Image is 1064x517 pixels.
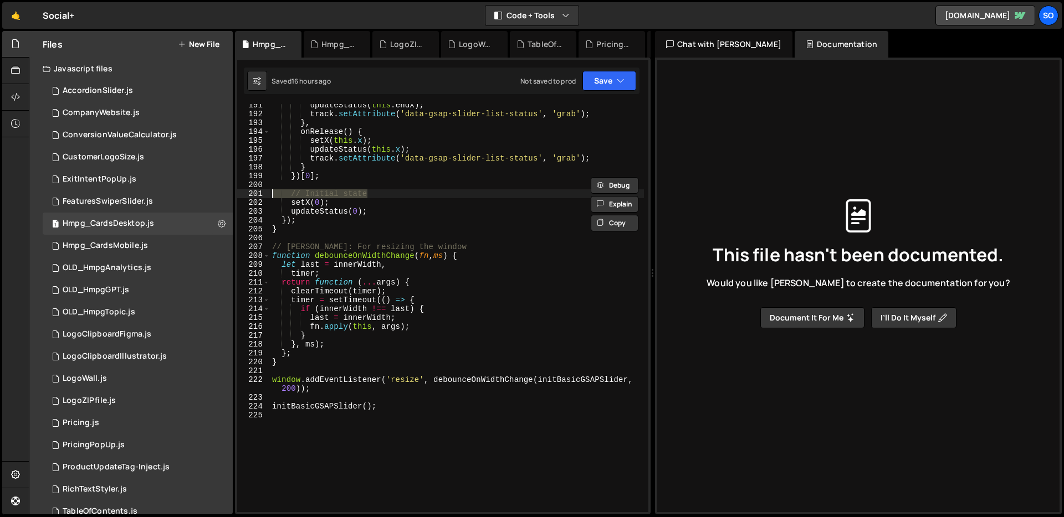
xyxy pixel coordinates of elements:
[237,242,270,251] div: 207
[43,390,233,412] div: 15116/47009.js
[591,177,638,194] button: Debug
[43,456,233,478] div: 15116/40695.js
[2,2,29,29] a: 🤙
[237,366,270,375] div: 221
[459,39,494,50] div: LogoWall.js
[43,102,233,124] div: 15116/40349.js
[63,462,170,472] div: ProductUpdateTag-Inject.js
[237,278,270,287] div: 211
[237,331,270,340] div: 217
[237,110,270,118] div: 192
[237,180,270,189] div: 200
[43,146,233,168] div: 15116/40353.js
[63,108,140,118] div: CompanyWebsite.js
[43,124,233,146] div: 15116/40946.js
[237,198,270,207] div: 202
[237,393,270,402] div: 223
[43,279,233,301] div: OLD_HmpgGPT.js
[43,478,233,500] div: 15116/45334.js
[43,38,63,50] h2: Files
[713,246,1004,263] span: This file hasn't been documented.
[237,145,270,154] div: 196
[43,213,233,235] div: 15116/47106.js
[63,86,133,96] div: AccordionSlider.js
[272,76,331,86] div: Saved
[43,168,233,190] div: 15116/40766.js
[43,345,233,368] div: 15116/42838.js
[63,197,153,206] div: FeaturesSwiperSlider.js
[655,31,792,58] div: Chat with [PERSON_NAME]
[237,101,270,110] div: 191
[760,307,864,328] button: Document it for me
[1039,6,1058,25] a: So
[237,411,270,420] div: 225
[63,351,167,361] div: LogoClipboardIllustrator.js
[63,374,107,384] div: LogoWall.js
[935,6,1035,25] a: [DOMAIN_NAME]
[237,118,270,127] div: 193
[237,340,270,349] div: 218
[237,251,270,260] div: 208
[237,216,270,225] div: 204
[43,235,233,257] div: Hmpg_CardsMobile.js
[43,434,233,456] div: 15116/45407.js
[63,219,154,229] div: Hmpg_CardsDesktop.js
[43,323,233,345] div: 15116/40336.js
[63,285,129,295] div: OLD_HmpgGPT.js
[237,260,270,269] div: 209
[237,296,270,304] div: 213
[871,307,956,328] button: I’ll do it myself
[237,225,270,234] div: 205
[237,269,270,278] div: 210
[237,127,270,136] div: 194
[63,396,116,406] div: LogoZIPfile.js
[237,322,270,331] div: 216
[707,277,1010,289] span: Would you like [PERSON_NAME] to create the documentation for you?
[237,402,270,411] div: 224
[43,80,233,102] div: 15116/41115.js
[43,190,233,213] div: 15116/40701.js
[63,241,148,251] div: Hmpg_CardsMobile.js
[29,58,233,80] div: Javascript files
[237,349,270,358] div: 219
[237,375,270,393] div: 222
[253,39,288,50] div: Hmpg_CardsDesktop.js
[63,263,151,273] div: OLD_HmpgAnalytics.js
[52,220,59,229] span: 1
[43,9,74,22] div: Social+
[43,368,233,390] div: 15116/46100.js
[237,304,270,313] div: 214
[485,6,579,25] button: Code + Tools
[795,31,888,58] div: Documentation
[291,76,331,86] div: 16 hours ago
[63,152,144,162] div: CustomerLogoSize.js
[591,196,638,213] button: Explain
[63,174,136,184] div: ExitIntentPopUp.js
[43,412,233,434] div: 15116/40643.js
[237,189,270,198] div: 201
[321,39,357,50] div: Hmpg_CardsMobile.js
[178,40,219,49] button: New File
[63,440,125,450] div: PricingPopUp.js
[63,484,127,494] div: RichTextStyler.js
[390,39,426,50] div: LogoZIPfile.js
[63,506,137,516] div: TableOfContents.js
[63,418,99,428] div: Pricing.js
[520,76,576,86] div: Not saved to prod
[596,39,632,50] div: PricingPopUp.js
[528,39,563,50] div: TableOfContents.js
[237,234,270,242] div: 206
[63,130,177,140] div: ConversionValueCalculator.js
[591,215,638,231] button: Copy
[237,154,270,163] div: 197
[237,207,270,216] div: 203
[582,71,636,91] button: Save
[63,307,135,317] div: OLD_HmpgTopic.js
[63,329,151,339] div: LogoClipboardFigma.js
[237,287,270,296] div: 212
[237,172,270,180] div: 199
[43,301,233,323] div: OLD_HmpgTopic.js
[237,358,270,366] div: 220
[43,257,233,279] div: OLD_HmpgAnalytics.js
